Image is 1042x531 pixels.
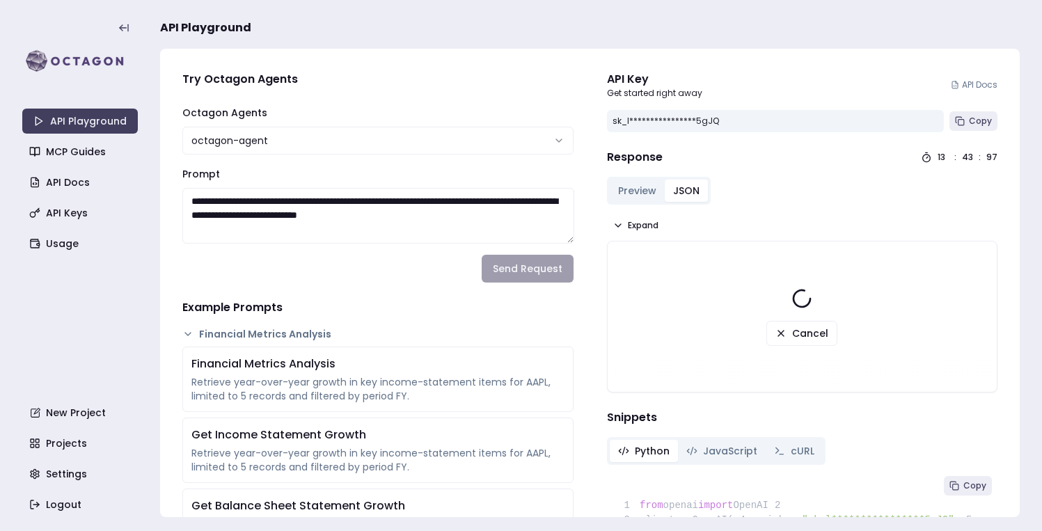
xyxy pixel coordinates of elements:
[22,109,138,134] a: API Playground
[954,514,960,525] span: ,
[607,149,663,166] h4: Response
[768,498,791,513] span: 2
[640,500,663,511] span: from
[960,513,982,528] span: 5
[635,444,670,458] span: Python
[182,106,267,120] label: Octagon Agents
[160,19,251,36] span: API Playground
[607,88,702,99] p: Get started right away
[951,79,997,90] a: API Docs
[792,326,828,340] span: Cancel
[986,152,997,163] div: 97
[791,444,814,458] span: cURL
[610,180,665,202] button: Preview
[607,71,702,88] div: API Key
[618,498,640,513] span: 1
[607,216,664,235] button: Expand
[24,492,139,517] a: Logout
[979,152,981,163] div: :
[182,167,220,181] label: Prompt
[191,356,565,372] div: Financial Metrics Analysis
[191,375,565,403] div: Retrieve year-over-year growth in key income-statement items for AAPL, limited to 5 records and f...
[665,180,708,202] button: JSON
[733,513,755,528] span: 4
[24,231,139,256] a: Usage
[755,514,802,525] span: api_key=
[24,170,139,195] a: API Docs
[938,152,949,163] div: 13
[182,327,574,341] button: Financial Metrics Analysis
[607,409,998,426] h4: Snippets
[618,513,640,528] span: 3
[944,476,992,496] button: Copy
[766,321,837,346] button: Cancel
[24,431,139,456] a: Projects
[191,446,565,474] div: Retrieve year-over-year growth in key income-statement items for AAPL, limited to 5 records and f...
[22,47,138,75] img: logo-rect-yK7x_WSZ.svg
[24,200,139,225] a: API Keys
[733,500,768,511] span: OpenAI
[24,139,139,164] a: MCP Guides
[698,500,733,511] span: import
[962,152,973,163] div: 43
[191,498,565,514] div: Get Balance Sheet Statement Growth
[969,116,992,127] span: Copy
[963,480,986,491] span: Copy
[954,152,956,163] div: :
[663,500,698,511] span: openai
[628,220,658,231] span: Expand
[949,111,997,131] button: Copy
[703,444,757,458] span: JavaScript
[182,71,574,88] h4: Try Octagon Agents
[618,514,734,525] span: client = OpenAI(
[24,461,139,486] a: Settings
[191,427,565,443] div: Get Income Statement Growth
[182,299,574,316] h4: Example Prompts
[24,400,139,425] a: New Project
